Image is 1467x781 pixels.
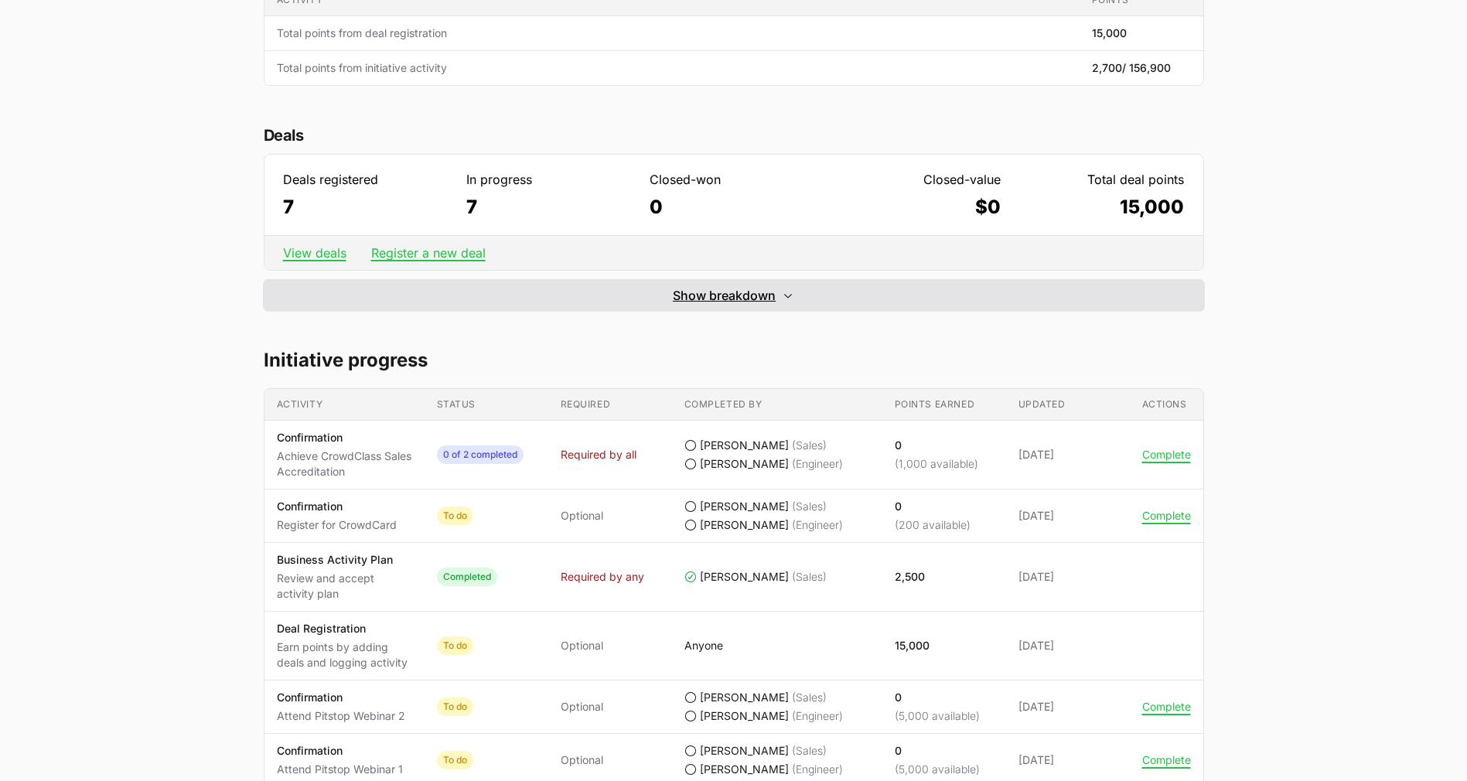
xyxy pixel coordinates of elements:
[700,456,789,472] span: [PERSON_NAME]
[684,638,723,653] p: Anyone
[466,195,634,220] dd: 7
[882,389,1006,421] th: Points earned
[277,621,412,636] p: Deal Registration
[895,438,978,453] p: 0
[277,639,412,670] p: Earn points by adding deals and logging activity
[548,389,672,421] th: Required
[264,280,1204,311] button: Show breakdownExpand/Collapse
[264,389,425,421] th: Activity
[277,448,412,479] p: Achieve CrowdClass Sales Accreditation
[264,123,1204,148] h2: Deals
[1018,569,1117,585] span: [DATE]
[561,569,644,585] span: Required by any
[895,708,980,724] p: (5,000 available)
[1142,509,1191,523] button: Complete
[792,690,827,705] span: (Sales)
[283,195,451,220] dd: 7
[277,26,1067,41] span: Total points from deal registration
[700,690,789,705] span: [PERSON_NAME]
[561,638,603,653] span: Optional
[895,743,980,759] p: 0
[792,743,827,759] span: (Sales)
[700,499,789,514] span: [PERSON_NAME]
[1130,389,1203,421] th: Actions
[1018,508,1117,524] span: [DATE]
[895,456,978,472] p: (1,000 available)
[792,517,843,533] span: (Engineer)
[895,517,971,533] p: (200 available)
[700,743,789,759] span: [PERSON_NAME]
[264,123,1204,311] section: Deal statistics
[782,289,794,302] svg: Expand/Collapse
[277,60,1067,76] span: Total points from initiative activity
[700,569,789,585] span: [PERSON_NAME]
[895,569,925,585] p: 2,500
[277,430,412,445] p: Confirmation
[833,195,1001,220] dd: $0
[561,752,603,768] span: Optional
[1018,699,1117,714] span: [DATE]
[700,762,789,777] span: [PERSON_NAME]
[277,552,412,568] p: Business Activity Plan
[1142,448,1191,462] button: Complete
[277,762,403,777] p: Attend Pitstop Webinar 1
[792,569,827,585] span: (Sales)
[283,245,346,261] a: View deals
[277,499,397,514] p: Confirmation
[466,170,634,189] dt: In progress
[277,571,412,602] p: Review and accept activity plan
[700,438,789,453] span: [PERSON_NAME]
[1018,638,1117,653] span: [DATE]
[833,170,1001,189] dt: Closed-value
[561,447,636,462] span: Required by all
[1092,60,1171,76] span: 2,700
[561,699,603,714] span: Optional
[283,170,451,189] dt: Deals registered
[895,499,971,514] p: 0
[792,762,843,777] span: (Engineer)
[792,456,843,472] span: (Engineer)
[277,517,397,533] p: Register for CrowdCard
[1006,389,1130,421] th: Updated
[371,245,486,261] a: Register a new deal
[1016,195,1184,220] dd: 15,000
[561,508,603,524] span: Optional
[700,708,789,724] span: [PERSON_NAME]
[1122,61,1171,74] span: / 156,900
[1018,752,1117,768] span: [DATE]
[1142,700,1191,714] button: Complete
[672,389,882,421] th: Completed by
[792,499,827,514] span: (Sales)
[895,690,980,705] p: 0
[650,195,817,220] dd: 0
[425,389,548,421] th: Status
[895,638,930,653] p: 15,000
[1016,170,1184,189] dt: Total deal points
[792,708,843,724] span: (Engineer)
[895,762,980,777] p: (5,000 available)
[650,170,817,189] dt: Closed-won
[264,348,1204,373] h2: Initiative progress
[792,438,827,453] span: (Sales)
[277,708,405,724] p: Attend Pitstop Webinar 2
[277,690,405,705] p: Confirmation
[673,286,776,305] span: Show breakdown
[1142,753,1191,767] button: Complete
[1092,26,1127,41] span: 15,000
[277,743,403,759] p: Confirmation
[700,517,789,533] span: [PERSON_NAME]
[1018,447,1117,462] span: [DATE]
